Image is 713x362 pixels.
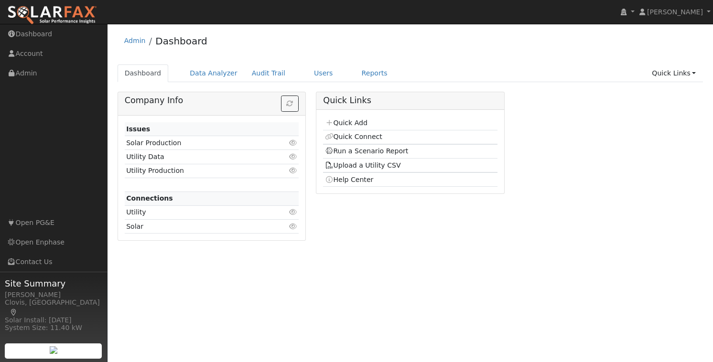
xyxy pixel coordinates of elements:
[5,277,102,290] span: Site Summary
[125,220,271,234] td: Solar
[125,136,271,150] td: Solar Production
[125,96,299,106] h5: Company Info
[124,37,146,44] a: Admin
[647,8,703,16] span: [PERSON_NAME]
[125,150,271,164] td: Utility Data
[126,125,150,133] strong: Issues
[645,64,703,82] a: Quick Links
[289,153,297,160] i: Click to view
[118,64,169,82] a: Dashboard
[289,223,297,230] i: Click to view
[323,96,497,106] h5: Quick Links
[307,64,340,82] a: Users
[289,209,297,215] i: Click to view
[125,164,271,178] td: Utility Production
[126,194,173,202] strong: Connections
[50,346,57,354] img: retrieve
[325,119,367,127] a: Quick Add
[183,64,245,82] a: Data Analyzer
[5,298,102,318] div: Clovis, [GEOGRAPHIC_DATA]
[5,315,102,325] div: Solar Install: [DATE]
[325,147,409,155] a: Run a Scenario Report
[125,205,271,219] td: Utility
[5,323,102,333] div: System Size: 11.40 kW
[5,290,102,300] div: [PERSON_NAME]
[289,167,297,174] i: Click to view
[325,161,401,169] a: Upload a Utility CSV
[7,5,97,25] img: SolarFax
[155,35,207,47] a: Dashboard
[325,176,374,183] a: Help Center
[245,64,292,82] a: Audit Trail
[325,133,382,140] a: Quick Connect
[10,309,18,316] a: Map
[355,64,395,82] a: Reports
[289,139,297,146] i: Click to view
